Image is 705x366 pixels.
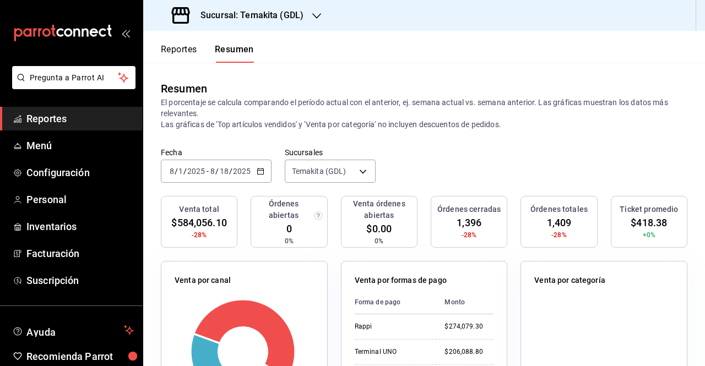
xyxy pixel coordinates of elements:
span: 0 [286,221,292,236]
h3: Ticket promedio [620,204,678,215]
span: Pregunta a Parrot AI [30,72,118,84]
h3: Órdenes abiertas [256,198,311,221]
span: 1,396 [457,215,481,230]
span: Configuración [26,165,134,180]
input: ---- [232,167,251,176]
p: Venta por categoría [534,275,605,286]
span: Ayuda [26,324,120,337]
label: Sucursales [285,149,376,156]
div: Rappi [355,322,427,331]
input: -- [178,167,183,176]
span: 0% [285,236,294,246]
span: +0% [643,230,655,240]
button: Pregunta a Parrot AI [12,66,135,89]
span: / [175,167,178,176]
span: Facturación [26,246,134,261]
button: open_drawer_menu [121,29,130,37]
span: Suscripción [26,273,134,288]
div: $274,079.30 [444,322,493,331]
span: $0.00 [366,221,392,236]
span: - [207,167,209,176]
h3: Venta órdenes abiertas [346,198,413,221]
span: 0% [375,236,383,246]
span: 1,409 [547,215,572,230]
span: Temakita (GDL) [292,166,346,177]
input: ---- [187,167,205,176]
span: $584,056.10 [171,215,226,230]
div: Resumen [161,80,207,97]
h3: Órdenes totales [530,204,588,215]
span: Menú [26,138,134,153]
span: / [215,167,219,176]
h3: Venta total [179,204,219,215]
span: / [183,167,187,176]
span: Inventarios [26,219,134,234]
span: $418.38 [631,215,667,230]
p: El porcentaje se calcula comparando el período actual con el anterior, ej. semana actual vs. sema... [161,97,687,130]
span: -28% [192,230,207,240]
button: Resumen [215,44,254,63]
h3: Órdenes cerradas [437,204,501,215]
span: -28% [551,230,567,240]
label: Fecha [161,149,272,156]
div: navigation tabs [161,44,254,63]
a: Pregunta a Parrot AI [8,80,135,91]
div: Terminal UNO [355,347,427,357]
span: / [229,167,232,176]
span: -28% [462,230,477,240]
div: $206,088.80 [444,347,493,357]
span: Reportes [26,111,134,126]
span: Recomienda Parrot [26,349,134,364]
input: -- [210,167,215,176]
p: Venta por canal [175,275,231,286]
span: Personal [26,192,134,207]
p: Venta por formas de pago [355,275,447,286]
th: Monto [436,291,493,314]
button: Reportes [161,44,197,63]
h3: Sucursal: Temakita (GDL) [192,9,303,22]
input: -- [219,167,229,176]
th: Forma de pago [355,291,436,314]
input: -- [169,167,175,176]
